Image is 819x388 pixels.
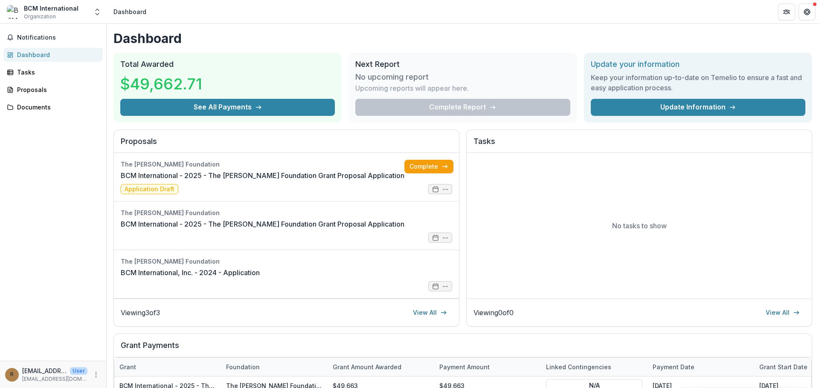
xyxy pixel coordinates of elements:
nav: breadcrumb [110,6,150,18]
div: rbroadley@bcmintl.org [10,372,14,377]
div: BCM International [24,4,78,13]
h2: Grant Payments [121,341,805,357]
h3: $49,662.71 [120,72,202,95]
a: BCM International, Inc. - 2024 - Application [121,267,260,278]
span: Organization [24,13,56,20]
a: Tasks [3,65,103,79]
h3: No upcoming report [355,72,429,82]
a: Proposals [3,83,103,97]
p: Viewing 0 of 0 [473,308,514,318]
div: Grant [114,362,141,371]
a: Dashboard [3,48,103,62]
button: Notifications [3,31,103,44]
h2: Total Awarded [120,60,335,69]
a: View All [408,306,452,319]
h3: Keep your information up-to-date on Temelio to ensure a fast and easy application process. [591,72,805,93]
a: Complete [404,160,453,173]
div: Payment date [648,358,754,376]
span: Notifications [17,34,99,41]
a: BCM International - 2025 - The [PERSON_NAME] Foundation Grant Proposal Application [121,170,404,181]
button: Open entity switcher [91,3,103,20]
p: No tasks to show [612,221,667,231]
div: Linked Contingencies [541,358,648,376]
div: Payment date [648,362,700,371]
a: Documents [3,100,103,114]
div: Foundation [221,362,265,371]
div: Payment Amount [434,362,495,371]
div: Dashboard [113,7,146,16]
h2: Proposals [121,137,452,153]
div: Proposals [17,85,96,94]
div: Grant amount awarded [328,362,407,371]
img: BCM International [7,5,20,19]
div: Grant amount awarded [328,358,434,376]
button: Get Help [799,3,816,20]
a: View All [761,306,805,319]
p: [EMAIL_ADDRESS][DOMAIN_NAME] [22,366,67,375]
div: Grant [114,358,221,376]
div: Tasks [17,68,96,77]
h1: Dashboard [113,31,812,46]
a: Update Information [591,99,805,116]
div: Linked Contingencies [541,362,616,371]
h2: Update your information [591,60,805,69]
a: BCM International - 2025 - The [PERSON_NAME] Foundation Grant Proposal Application [121,219,404,229]
button: See All Payments [120,99,335,116]
div: Payment Amount [434,358,541,376]
h2: Next Report [355,60,570,69]
div: Dashboard [17,50,96,59]
p: User [70,367,87,375]
p: Upcoming reports will appear here. [355,83,469,93]
button: More [91,370,101,380]
p: [EMAIL_ADDRESS][DOMAIN_NAME] [22,375,87,383]
div: Foundation [221,358,328,376]
p: Viewing 3 of 3 [121,308,160,318]
h2: Tasks [473,137,805,153]
div: Documents [17,103,96,112]
div: Grant start date [754,362,813,371]
button: Partners [778,3,795,20]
